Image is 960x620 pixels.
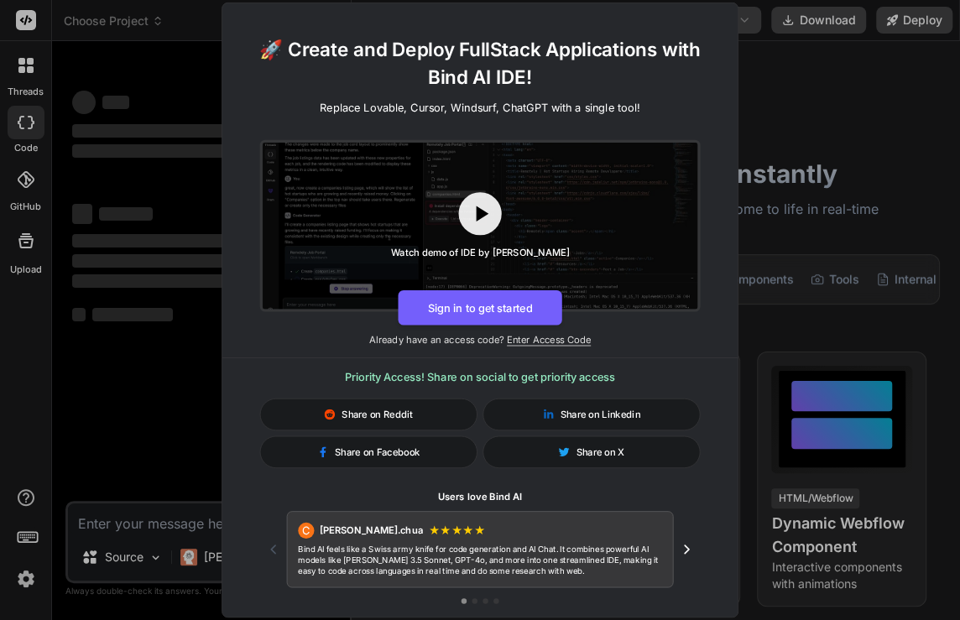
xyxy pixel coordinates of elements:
[428,523,440,539] span: ★
[222,333,738,346] p: Already have an access code?
[673,536,700,563] button: Next testimonial
[474,523,486,539] span: ★
[483,598,488,603] button: Go to testimonial 3
[260,536,287,563] button: Previous testimonial
[561,408,640,421] span: Share on Linkedin
[462,598,467,603] button: Go to testimonial 1
[298,544,662,576] p: Bind AI feels like a Swiss army knife for code generation and AI Chat. It combines powerful AI mo...
[451,523,463,539] span: ★
[472,598,477,603] button: Go to testimonial 2
[493,598,498,603] button: Go to testimonial 4
[298,523,314,539] div: C
[507,334,591,346] span: Enter Access Code
[260,369,701,385] h3: Priority Access! Share on social to get priority access
[342,408,413,421] span: Share on Reddit
[391,246,570,259] div: Watch demo of IDE by [PERSON_NAME]
[398,290,561,326] button: Sign in to get started
[243,35,716,91] h1: 🚀 Create and Deploy FullStack Applications with Bind AI IDE!
[320,100,640,116] p: Replace Lovable, Cursor, Windsurf, ChatGPT with a single tool!
[440,523,451,539] span: ★
[260,490,701,503] h1: Users love Bind AI
[320,524,423,537] span: [PERSON_NAME].chua
[576,445,624,459] span: Share on X
[462,523,474,539] span: ★
[335,445,420,459] span: Share on Facebook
